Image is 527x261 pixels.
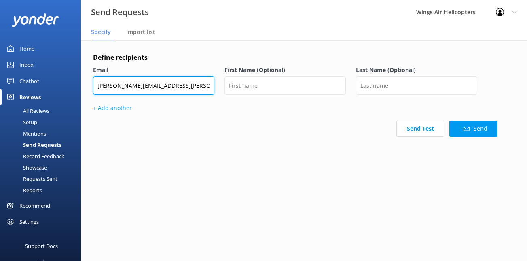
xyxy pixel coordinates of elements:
div: Send Requests [5,139,61,151]
label: Last Name (Optional) [356,66,477,74]
input: something@gmail.com [93,76,214,95]
a: Mentions [5,128,81,139]
a: Record Feedback [5,151,81,162]
a: Showcase [5,162,81,173]
div: Chatbot [19,73,39,89]
a: Reports [5,185,81,196]
div: Record Feedback [5,151,64,162]
div: Settings [19,214,39,230]
a: Setup [5,117,81,128]
h3: Send Requests [91,6,149,19]
div: Requests Sent [5,173,57,185]
button: Send [449,121,497,137]
div: All Reviews [5,105,49,117]
a: Requests Sent [5,173,81,185]
input: First name [224,76,346,95]
h4: Define recipients [93,53,497,63]
div: Reviews [19,89,41,105]
div: Home [19,40,34,57]
div: Reports [5,185,42,196]
label: Email [93,66,214,74]
div: Showcase [5,162,47,173]
div: Support Docs [25,238,58,254]
a: Send Requests [5,139,81,151]
a: All Reviews [5,105,81,117]
div: Recommend [19,197,50,214]
div: Inbox [19,57,34,73]
label: First Name (Optional) [224,66,346,74]
input: Last name [356,76,477,95]
button: Send Test [396,121,444,137]
img: yonder-white-logo.png [12,13,59,27]
div: Mentions [5,128,46,139]
div: Setup [5,117,37,128]
span: Specify [91,28,111,36]
span: Import list [126,28,155,36]
p: + Add another [93,104,497,112]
